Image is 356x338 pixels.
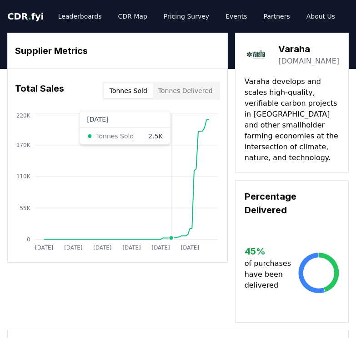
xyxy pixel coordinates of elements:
[28,11,31,22] span: .
[153,83,218,98] button: Tonnes Delivered
[299,8,342,24] a: About Us
[245,76,339,163] p: Varaha develops and scales high-quality, verifiable carbon projects in [GEOGRAPHIC_DATA] and othe...
[16,142,31,148] tspan: 170K
[111,8,155,24] a: CDR Map
[104,83,153,98] button: Tonnes Sold
[16,173,31,180] tspan: 110K
[256,8,297,24] a: Partners
[7,10,44,23] a: CDR.fyi
[15,82,64,100] h3: Total Sales
[7,11,44,22] span: CDR fyi
[35,245,53,251] tspan: [DATE]
[278,56,339,67] a: [DOMAIN_NAME]
[122,245,140,251] tspan: [DATE]
[245,190,339,217] h3: Percentage Delivered
[27,236,30,243] tspan: 0
[218,8,254,24] a: Events
[245,245,298,258] h3: 45 %
[16,113,31,119] tspan: 220K
[20,205,31,211] tspan: 55K
[278,42,339,56] h3: Varaha
[245,258,298,291] p: of purchases have been delivered
[152,245,170,251] tspan: [DATE]
[51,8,109,24] a: Leaderboards
[64,245,82,251] tspan: [DATE]
[93,245,111,251] tspan: [DATE]
[156,8,216,24] a: Pricing Survey
[245,42,270,67] img: Varaha-logo
[15,44,220,58] h3: Supplier Metrics
[181,245,199,251] tspan: [DATE]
